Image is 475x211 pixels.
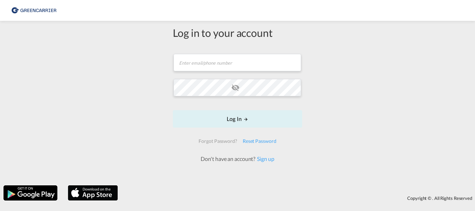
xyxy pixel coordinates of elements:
img: apple.png [67,185,119,201]
div: Log in to your account [173,25,302,40]
img: google.png [3,185,58,201]
div: Forgot Password? [196,135,240,147]
div: Copyright © . All Rights Reserved [121,192,475,204]
div: Reset Password [240,135,279,147]
input: Enter email/phone number [174,54,301,71]
md-icon: icon-eye-off [231,83,240,92]
div: Don't have an account? [193,155,282,163]
img: 8cf206808afe11efa76fcd1e3d746489.png [10,3,57,18]
button: LOGIN [173,110,302,128]
a: Sign up [255,155,274,162]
